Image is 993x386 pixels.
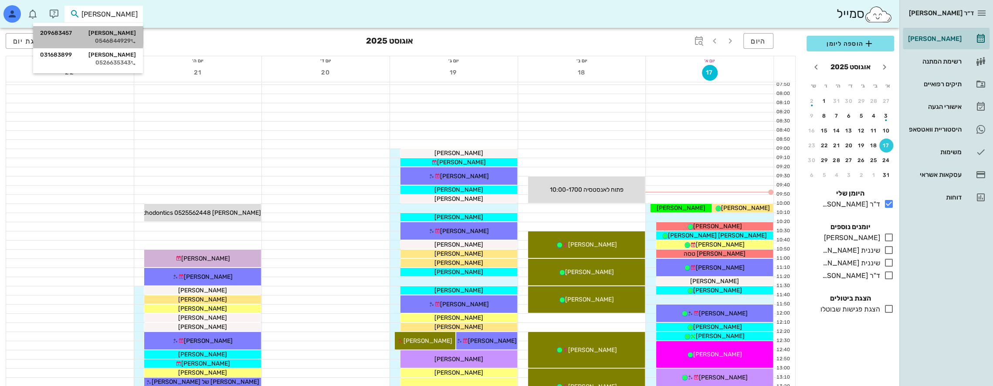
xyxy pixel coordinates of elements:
button: 27 [879,94,893,108]
button: 10 [879,124,893,138]
div: 27 [842,157,856,163]
button: 20 [842,139,856,152]
span: תצוגת יום [13,37,47,45]
div: 12:30 [774,337,792,345]
div: 08:50 [774,136,792,143]
div: 15 [817,128,831,134]
span: [PERSON_NAME] [437,159,486,166]
div: 20 [842,142,856,149]
span: [PERSON_NAME] [434,250,483,257]
button: 23 [805,139,819,152]
div: 6 [842,113,856,119]
span: [PERSON_NAME] [440,227,489,235]
div: יום ב׳ [518,56,646,65]
a: [PERSON_NAME] [903,28,990,49]
th: ו׳ [820,78,831,93]
span: [PERSON_NAME] [696,241,745,248]
div: 2 [854,172,868,178]
span: [PERSON_NAME] [434,241,483,248]
div: 08:30 [774,118,792,125]
div: 10:20 [774,218,792,226]
div: 09:50 [774,191,792,198]
span: [PERSON_NAME] [699,374,748,381]
span: [PERSON_NAME] [434,186,483,193]
div: עסקאות אשראי [906,171,962,178]
button: 11 [867,124,881,138]
button: 6 [842,109,856,123]
button: 29 [854,94,868,108]
div: 5 [854,113,868,119]
span: [PERSON_NAME] [434,149,483,157]
button: 24 [879,153,893,167]
div: משימות [906,149,962,156]
button: חודש שעבר [877,59,892,75]
div: 11:30 [774,282,792,290]
button: 7 [830,109,844,123]
button: 21 [830,139,844,152]
th: ש׳ [807,78,819,93]
div: 4 [867,113,881,119]
span: תג [26,7,31,12]
div: 16 [805,128,819,134]
span: [PERSON_NAME] [178,287,227,294]
div: 0546844929 [40,37,136,44]
div: 10 [879,128,893,134]
button: היום [743,33,773,49]
span: [PERSON_NAME] [568,346,617,354]
div: יום ה׳ [134,56,262,65]
div: 0526635343 [40,59,136,66]
div: 10:30 [774,227,792,235]
button: 29 [817,153,831,167]
div: אישורי הגעה [906,103,962,110]
span: [PERSON_NAME] [693,323,742,331]
button: 27 [842,153,856,167]
span: [PERSON_NAME] [178,351,227,358]
div: 10:50 [774,246,792,253]
div: יום ג׳ [390,56,518,65]
div: 09:20 [774,163,792,171]
button: אוגוסט 2025 [827,58,874,76]
button: 19 [854,139,868,152]
div: 13 [842,128,856,134]
button: 15 [817,124,831,138]
span: [PERSON_NAME] [184,337,233,345]
span: [PERSON_NAME] [693,351,742,358]
button: 2 [854,168,868,182]
div: 12:40 [774,346,792,354]
div: 08:40 [774,127,792,134]
div: ד"ר [PERSON_NAME] [819,199,880,210]
div: 09:30 [774,173,792,180]
div: 5 [817,172,831,178]
button: הוספה ליומן [807,36,894,51]
a: היסטוריית וואטסאפ [903,119,990,140]
div: יום ו׳ [6,56,134,65]
div: 12 [854,128,868,134]
div: 12:10 [774,319,792,326]
div: [PERSON_NAME] [906,35,962,42]
button: 3 [879,109,893,123]
span: [PERSON_NAME] [PERSON_NAME] [668,232,767,239]
span: [PERSON_NAME] [693,223,742,230]
button: 20 [318,65,334,81]
button: 21 [190,65,206,81]
span: [PERSON_NAME] [440,301,489,308]
span: [PERSON_NAME] [434,369,483,376]
div: הצגת פגישות שבוטלו [817,304,880,315]
span: [PERSON_NAME] [696,264,745,271]
button: 12 [854,124,868,138]
button: 1 [867,168,881,182]
div: 18 [867,142,881,149]
div: 08:10 [774,99,792,107]
h4: הצגת ביטולים [807,293,894,304]
button: 31 [879,168,893,182]
div: 13:10 [774,374,792,381]
span: [PERSON_NAME] [184,273,233,281]
button: 3 [842,168,856,182]
div: 11 [867,128,881,134]
button: 16 [805,124,819,138]
th: ג׳ [857,78,868,93]
a: דוחות [903,187,990,208]
div: 9 [805,113,819,119]
button: 25 [867,153,881,167]
span: [PERSON_NAME] [178,314,227,322]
